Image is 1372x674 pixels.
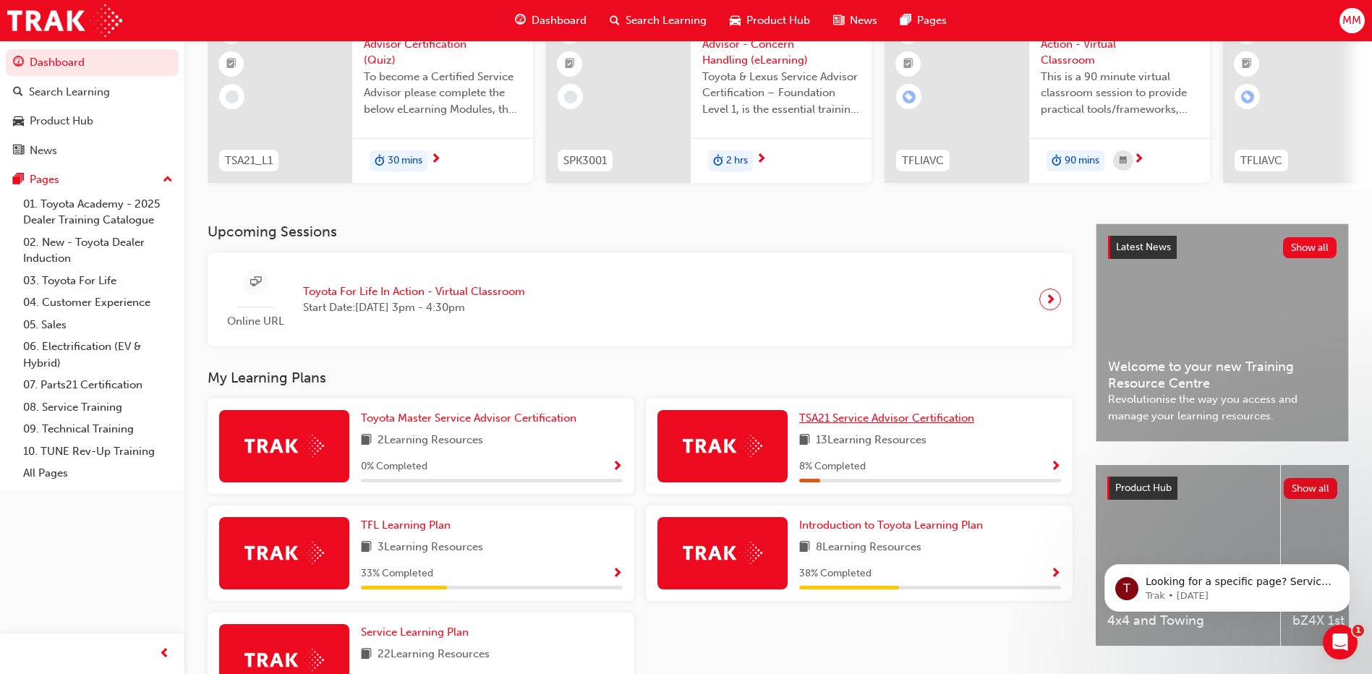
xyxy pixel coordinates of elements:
a: 08. Service Training [17,396,179,419]
a: Service Learning Plan [361,624,474,641]
span: duration-icon [713,152,723,171]
button: Show all [1283,237,1337,258]
button: Show all [1284,478,1338,499]
span: search-icon [610,12,620,30]
span: TSA21_L1 Service Advisor Certification (Quiz) [364,20,521,69]
a: 02. New - Toyota Dealer Induction [17,231,179,270]
div: Search Learning [29,84,110,101]
span: Toyota & Lexus Service Advisor Certification – Foundation Level 1, is the essential training cour... [702,69,860,118]
span: search-icon [13,86,23,99]
div: Product Hub [30,113,93,129]
a: TFL Learning Plan [361,517,456,534]
span: sessionType_ONLINE_URL-icon [250,273,261,291]
span: prev-icon [159,645,170,663]
span: booktick-icon [226,55,237,74]
span: guage-icon [515,12,526,30]
span: car-icon [730,12,741,30]
button: Show Progress [612,458,623,476]
span: Revolutionise the way you access and manage your learning resources. [1108,391,1337,424]
span: Show Progress [1050,461,1061,474]
span: To become a Certified Service Advisor please complete the below eLearning Modules, the Service Ad... [364,69,521,118]
a: 10. TUNE Rev-Up Training [17,440,179,463]
span: Toyota For Life In Action - Virtual Classroom [1041,20,1198,69]
a: Introduction to Toyota Learning Plan [799,517,989,534]
span: up-icon [163,171,173,189]
span: Pages [917,12,947,29]
span: Toyota Master Service Advisor Certification [361,411,576,425]
a: Dashboard [6,49,179,76]
span: 38 % Completed [799,566,872,582]
a: News [6,137,179,164]
a: 0TSA21_L1TSA21_L1 Service Advisor Certification (Quiz)To become a Certified Service Advisor pleas... [208,8,533,183]
span: Service Learning Plan [361,626,469,639]
span: SPK3001 [563,153,607,169]
span: next-icon [1045,289,1056,310]
span: book-icon [361,539,372,557]
button: Pages [6,166,179,193]
span: News [850,12,877,29]
span: learningRecordVerb_NONE-icon [564,90,577,103]
button: DashboardSearch LearningProduct HubNews [6,46,179,166]
span: Show Progress [1050,568,1061,581]
span: Introduction to Toyota Learning Plan [799,519,983,532]
span: 22 Learning Resources [378,646,490,664]
a: 04. Customer Experience [17,291,179,314]
span: MM [1342,12,1361,29]
button: Show Progress [1050,565,1061,583]
div: News [30,142,57,159]
span: 2 hrs [726,153,748,169]
span: learningRecordVerb_NONE-icon [226,90,239,103]
span: 2 Learning Resources [378,432,483,450]
span: learningRecordVerb_ENROLL-icon [1241,90,1254,103]
a: 09. Technical Training [17,418,179,440]
span: TSA21 Service Advisor Certification [799,411,974,425]
button: Show Progress [612,565,623,583]
span: 13 Learning Resources [816,432,926,450]
span: booktick-icon [903,55,913,74]
span: 33 % Completed [361,566,433,582]
a: 0TFLIAVCToyota For Life In Action - Virtual ClassroomThis is a 90 minute virtual classroom sessio... [885,8,1210,183]
span: pages-icon [900,12,911,30]
span: next-icon [430,153,441,166]
span: This is a 90 minute virtual classroom session to provide practical tools/frameworks, behaviours a... [1041,69,1198,118]
span: Online URL [219,313,291,330]
span: TFL Learning Plan [361,519,451,532]
a: All Pages [17,462,179,485]
img: Trak [244,649,324,671]
a: 06. Electrification (EV & Hybrid) [17,336,179,374]
span: next-icon [1133,153,1144,166]
a: Product HubShow all [1107,477,1337,500]
img: Trak [7,4,122,37]
span: Show Progress [612,461,623,474]
span: 0 % Completed [361,458,427,475]
span: Toyota For Life In Action - Virtual Classroom [303,283,525,300]
span: next-icon [756,153,767,166]
img: Trak [244,435,324,457]
span: Show Progress [612,568,623,581]
span: TSA21_L1 [225,153,273,169]
span: guage-icon [13,56,24,69]
a: Latest NewsShow allWelcome to your new Training Resource CentreRevolutionise the way you access a... [1096,223,1349,442]
span: 90 mins [1065,153,1099,169]
span: duration-icon [375,152,385,171]
span: 30 mins [388,153,422,169]
iframe: Intercom notifications message [1083,534,1372,635]
span: news-icon [833,12,844,30]
a: Search Learning [6,79,179,106]
span: 8 Learning Resources [816,539,921,557]
span: 8 % Completed [799,458,866,475]
span: Product Hub [1115,482,1172,494]
button: MM [1339,8,1365,33]
a: guage-iconDashboard [503,6,598,35]
h3: Upcoming Sessions [208,223,1073,240]
span: book-icon [799,432,810,450]
span: book-icon [361,646,372,664]
span: Latest News [1116,241,1171,253]
a: car-iconProduct Hub [718,6,822,35]
span: 1 [1352,625,1364,636]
